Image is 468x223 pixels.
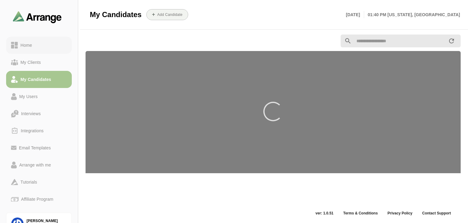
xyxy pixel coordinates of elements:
span: My Candidates [90,10,141,19]
div: My Candidates [18,76,54,83]
div: My Users [17,93,40,100]
p: 01:40 PM [US_STATE], [GEOGRAPHIC_DATA] [364,11,460,18]
a: My Candidates [6,71,72,88]
button: Add Candidate [146,9,188,20]
a: Integrations [6,122,72,139]
div: Interviews [19,110,43,117]
a: Arrange with me [6,156,72,174]
div: Arrange with me [17,161,53,169]
i: appended action [448,37,455,45]
p: [DATE] [346,11,364,18]
a: Interviews [6,105,72,122]
div: Affiliate Program [19,196,56,203]
div: Home [18,42,35,49]
a: My Clients [6,54,72,71]
span: ver: 1.0.51 [311,211,338,216]
a: Terms & Conditions [338,211,382,216]
img: arrangeai-name-small-logo.4d2b8aee.svg [13,11,62,23]
a: Contact Support [417,211,456,216]
a: Home [6,37,72,54]
div: My Clients [18,59,43,66]
a: My Users [6,88,72,105]
a: Email Templates [6,139,72,156]
div: Email Templates [16,144,53,152]
b: Add Candidate [157,13,183,17]
a: Tutorials [6,174,72,191]
div: Tutorials [18,178,39,186]
a: Privacy Policy [383,211,417,216]
div: Integrations [18,127,46,134]
a: Affiliate Program [6,191,72,208]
